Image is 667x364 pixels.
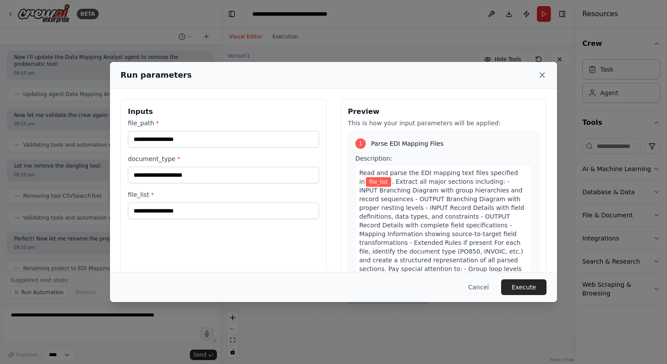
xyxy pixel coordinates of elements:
[461,279,496,295] button: Cancel
[355,155,392,162] span: Description:
[120,69,192,81] h2: Run parameters
[128,155,319,163] label: document_type
[366,177,391,187] span: Variable: file_list
[348,119,539,127] p: This is how your input parameters will be applied:
[359,178,524,316] span: . Extract all major sections including: - INPUT Branching Diagram with group hierarchies and reco...
[359,169,518,185] span: Read and parse the EDI mapping text files specified in
[128,119,319,127] label: file_path
[128,106,319,117] h3: Inputs
[128,190,319,199] label: file_list
[355,138,366,149] div: 1
[348,106,539,117] h3: Preview
[501,279,547,295] button: Execute
[371,139,444,148] span: Parse EDI Mapping Files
